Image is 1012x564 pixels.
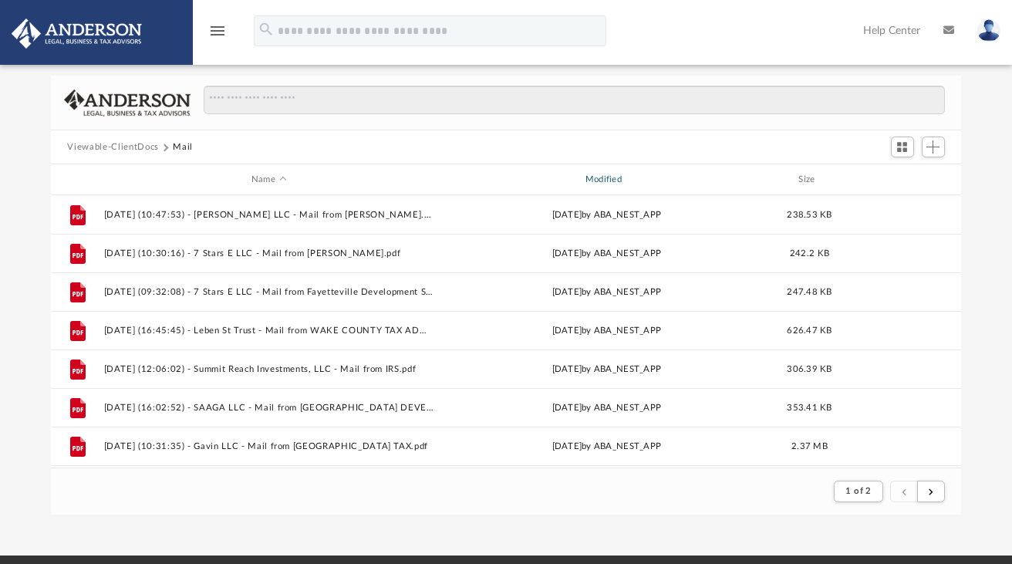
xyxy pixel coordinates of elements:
span: 306.39 KB [787,365,832,373]
img: User Pic [977,19,1000,42]
button: [DATE] (16:45:45) - Leben St Trust - Mail from WAKE COUNTY TAX ADMINISTRATION.pdf [103,326,434,336]
div: [DATE] by ABA_NEST_APP [441,440,772,454]
a: menu [208,29,227,40]
i: menu [208,22,227,40]
button: Switch to Grid View [891,137,914,158]
div: Modified [440,173,771,187]
div: [DATE] by ABA_NEST_APP [441,208,772,222]
div: [DATE] by ABA_NEST_APP [441,363,772,377]
span: 238.53 KB [787,211,832,219]
span: 247.48 KB [787,288,832,296]
i: search [258,21,275,38]
div: id [847,173,955,187]
button: [DATE] (09:32:08) - 7 Stars E LLC - Mail from Fayetteville Development Services.pdf [103,287,434,297]
img: Anderson Advisors Platinum Portal [7,19,147,49]
div: Name [103,173,433,187]
button: Mail [173,140,193,154]
button: [DATE] (10:31:35) - Gavin LLC - Mail from [GEOGRAPHIC_DATA] TAX.pdf [103,441,434,451]
button: Add [922,137,945,158]
button: [DATE] (10:30:16) - 7 Stars E LLC - Mail from [PERSON_NAME].pdf [103,248,434,258]
span: 242.2 KB [790,249,829,258]
button: [DATE] (16:02:52) - SAAGA LLC - Mail from [GEOGRAPHIC_DATA] DEVELOPMENT SERVICES.pdf [103,403,434,413]
input: Search files and folders [204,86,944,115]
div: [DATE] by ABA_NEST_APP [441,401,772,415]
div: [DATE] by ABA_NEST_APP [441,324,772,338]
button: 1 of 2 [834,481,882,502]
div: grid [51,195,962,468]
span: 353.41 KB [787,404,832,412]
div: [DATE] by ABA_NEST_APP [441,247,772,261]
button: [DATE] (10:47:53) - [PERSON_NAME] LLC - Mail from [PERSON_NAME].pdf [103,210,434,220]
button: [DATE] (12:06:02) - Summit Reach Investments, LLC - Mail from IRS.pdf [103,364,434,374]
button: Viewable-ClientDocs [67,140,158,154]
div: id [57,173,96,187]
span: 626.47 KB [787,326,832,335]
span: 2.37 MB [791,442,828,451]
div: Size [778,173,840,187]
div: [DATE] by ABA_NEST_APP [441,285,772,299]
span: 1 of 2 [845,487,871,495]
